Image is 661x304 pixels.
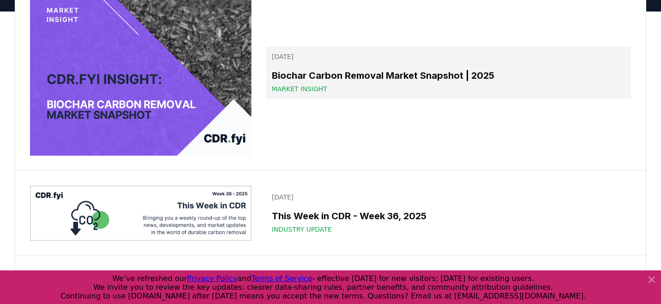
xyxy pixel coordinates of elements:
[272,69,625,82] h3: Biochar Carbon Removal Market Snapshot | 2025
[272,193,625,202] p: [DATE]
[266,47,631,99] a: [DATE]Biochar Carbon Removal Market Snapshot | 2025Market Insight
[272,52,625,61] p: [DATE]
[30,186,252,241] img: This Week in CDR - Week 36, 2025 blog post image
[272,225,332,234] span: Industry Update
[266,187,631,240] a: [DATE]This Week in CDR - Week 36, 2025Industry Update
[272,84,327,94] span: Market Insight
[272,209,625,223] h3: This Week in CDR - Week 36, 2025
